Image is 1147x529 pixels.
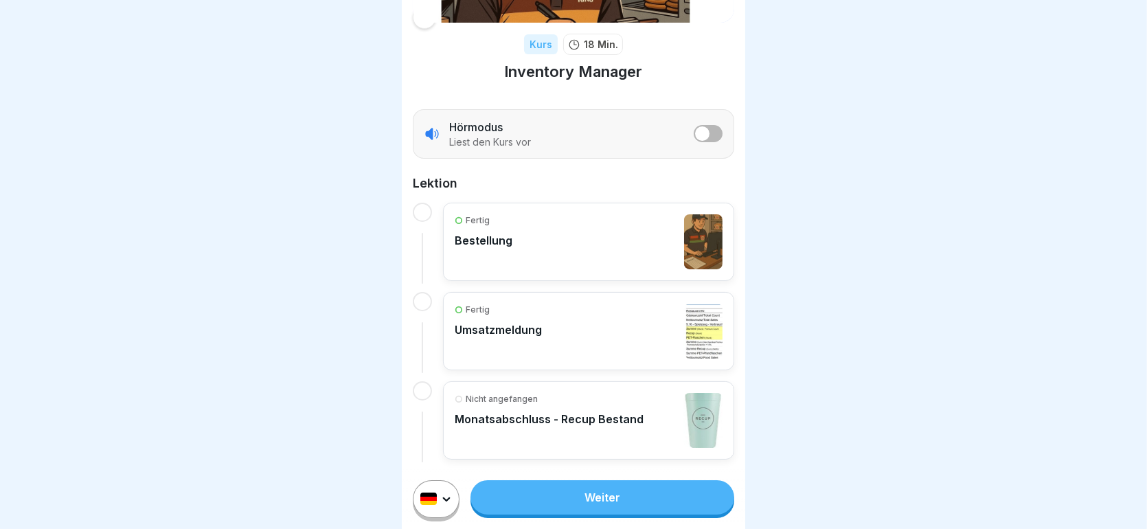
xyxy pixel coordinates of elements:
[413,175,734,192] h2: Lektion
[455,393,723,448] a: Nicht angefangenMonatsabschluss - Recup Bestand
[684,304,723,359] img: sq042hiokl711vzmrsamazp7.png
[455,323,542,337] p: Umsatzmeldung
[466,393,538,405] p: Nicht angefangen
[684,214,723,269] img: ri3covzcvearisg573bt1e15.png
[584,37,618,52] p: 18 Min.
[466,304,490,316] p: Fertig
[449,120,503,135] p: Hörmodus
[470,480,734,515] a: Weiter
[505,62,643,82] h1: Inventory Manager
[455,214,723,269] a: FertigBestellung
[694,125,723,142] button: listener mode
[455,304,723,359] a: FertigUmsatzmeldung
[455,412,644,426] p: Monatsabschluss - Recup Bestand
[466,214,490,227] p: Fertig
[524,34,558,54] div: Kurs
[449,136,531,148] p: Liest den Kurs vor
[684,393,723,448] img: mm5v0949s3dw5d8fid0qr50p.png
[455,234,512,247] p: Bestellung
[420,493,437,506] img: de.svg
